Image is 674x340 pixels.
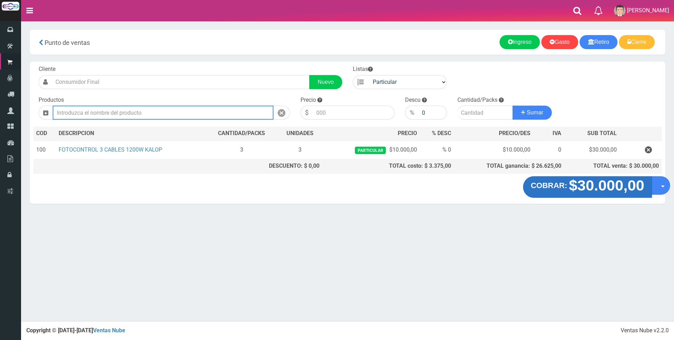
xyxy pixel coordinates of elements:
[587,129,617,138] span: SUB TOTAL
[457,162,561,170] div: TOTAL ganancia: $ 26.625,00
[564,141,620,159] td: $30.000,00
[325,162,451,170] div: TOTAL costo: $ 3.375,00
[209,162,320,170] div: DESCUENTO: $ 0,00
[69,130,94,136] span: CRIPCION
[33,141,56,159] td: 100
[59,146,162,153] a: FOTOCONTROL 3 CABLES 1200W KALOP
[353,65,373,73] label: Listas
[523,176,652,198] button: COBRAR: $30.000,00
[405,96,421,104] label: Descu
[300,106,313,120] div: $
[278,141,322,159] td: 3
[93,327,125,334] a: Ventas Nube
[420,141,454,159] td: % 0
[614,5,626,16] img: User Image
[278,127,322,141] th: UNIDADES
[45,39,90,46] span: Punto de ventas
[405,106,418,120] div: %
[500,35,540,49] a: Ingreso
[621,327,669,335] div: Ventas Nube v2.2.0
[533,141,564,159] td: 0
[418,106,447,120] input: 000
[53,106,273,120] input: Introduzca el nombre del producto
[569,177,645,194] strong: $30.000,00
[56,127,205,141] th: DES
[580,35,618,49] a: Retiro
[206,127,278,141] th: CANTIDAD/PACKS
[457,106,513,120] input: Cantidad
[567,162,659,170] div: TOTAL venta: $ 30.000,00
[513,106,552,120] button: Sumar
[398,129,417,138] span: PRECIO
[52,75,310,89] input: Consumidor Final
[39,96,64,104] label: Productos
[619,35,655,49] a: Cierre
[457,96,497,104] label: Cantidad/Packs
[313,106,395,120] input: 000
[499,130,530,136] span: PRECIO/DES
[300,96,316,104] label: Precio
[432,130,451,136] span: % DESC
[39,65,55,73] label: Cliente
[553,130,561,136] span: IVA
[206,141,278,159] td: 3
[322,141,419,159] td: $10.000,00
[26,327,125,334] strong: Copyright © [DATE]-[DATE]
[531,181,567,190] strong: COBRAR:
[541,35,578,49] a: Gasto
[309,75,342,89] a: Nuevo
[2,2,19,11] img: Logo grande
[355,147,385,154] span: Particular
[527,109,543,115] span: Sumar
[627,7,669,14] span: [PERSON_NAME]
[454,141,533,159] td: $10.000,00
[33,127,56,141] th: COD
